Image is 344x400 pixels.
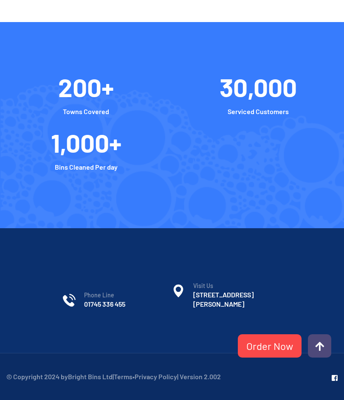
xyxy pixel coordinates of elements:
span: 30,000 [220,72,297,102]
span: 200+ [58,72,114,102]
h6: Towns Covered [6,106,166,117]
span: Visit Us [193,282,281,290]
h6: Bins Cleaned Per day [6,162,166,173]
a: Privacy Policy [135,372,177,380]
a: 01745 336 455 [84,299,125,309]
span: 1,000+ [51,127,121,158]
p: © Copyright 2024 by | • | Version 2.002 [6,370,221,383]
h6: Serviced Customers [178,106,338,117]
span: Phone Line [84,291,172,299]
a: Terms [114,372,133,380]
a: Order Now [238,334,302,358]
h6: [STREET_ADDRESS][PERSON_NAME] [193,290,281,309]
a: Bright Bins Ltd [68,372,113,380]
